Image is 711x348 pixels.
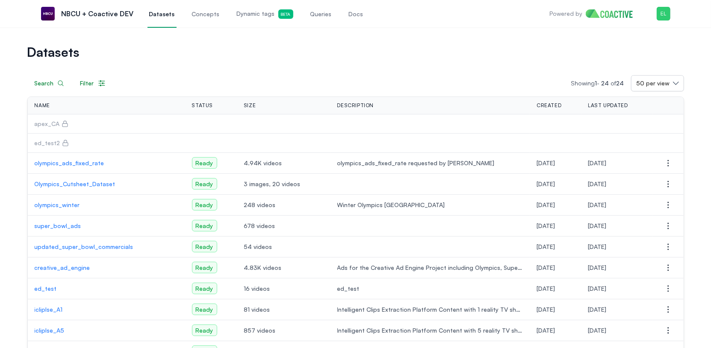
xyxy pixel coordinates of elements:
[192,157,217,169] span: Ready
[73,75,113,91] button: Filter
[62,9,134,19] p: NBCU + Coactive DEV
[310,10,332,18] span: Queries
[35,159,178,167] a: olympics_ads_fixed_rate
[35,263,178,272] a: creative_ad_engine
[149,10,175,18] span: Datasets
[192,178,217,190] span: Ready
[192,325,217,336] span: Ready
[244,284,324,293] span: 16 videos
[35,120,60,128] p: apex_CA
[537,243,555,250] span: Wednesday, April 2, 2025 at 5:37:46 PM PDT
[588,159,607,167] span: Thursday, May 29, 2025 at 9:13:28 PM PDT
[237,114,330,134] td: hidden value
[41,7,55,20] img: NBCU + Coactive DEV
[581,114,653,134] td: hidden value
[244,159,324,167] span: 4.94K videos
[637,79,670,88] span: 50 per view
[35,222,178,230] a: super_bowl_ads
[244,326,324,335] span: 857 videos
[244,263,324,272] span: 4.83K videos
[35,180,178,188] a: Olympics_Cutsheet_Dataset
[278,9,293,19] span: Beta
[537,102,561,109] span: Created
[35,243,178,251] a: updated_super_bowl_commercials
[192,304,217,315] span: Ready
[595,79,597,87] span: 1
[571,79,631,88] p: Showing -
[27,46,684,58] h1: Datasets
[537,264,555,271] span: Thursday, March 27, 2025 at 1:09:11 PM PDT
[192,199,217,211] span: Ready
[588,285,607,292] span: Wednesday, July 16, 2025 at 8:28:23 PM PDT
[35,305,178,314] a: icliplse_A1
[602,79,609,87] span: 24
[244,243,324,251] span: 54 videos
[192,283,217,294] span: Ready
[192,102,213,109] span: Status
[337,284,523,293] span: ed_test
[588,264,607,271] span: Wednesday, July 30, 2025 at 4:04:08 PM PDT
[35,139,60,147] p: ed_test2
[537,285,555,292] span: Thursday, March 20, 2025 at 7:32:46 PM PDT
[657,7,670,20] img: Menu for the logged in user
[337,102,374,109] span: Description
[588,222,607,229] span: Wednesday, April 2, 2025 at 6:00:57 PM PDT
[35,326,178,335] a: icliplse_A5
[537,306,555,313] span: Monday, March 17, 2025 at 7:27:30 AM PDT
[549,9,582,18] p: Powered by
[35,284,178,293] a: ed_test
[237,134,330,153] td: hidden value
[237,9,293,19] span: Dynamic tags
[617,79,624,87] span: 24
[244,222,324,230] span: 678 videos
[588,180,607,187] span: Friday, April 25, 2025 at 5:04:35 PM PDT
[35,102,50,109] span: Name
[537,201,555,208] span: Wednesday, April 2, 2025 at 7:59:12 PM PDT
[192,262,217,273] span: Ready
[586,9,639,18] img: Home
[337,326,523,335] span: Intelligent Clips Extraction Platform Content with 5 reality TV shows
[244,201,324,209] span: 248 videos
[337,305,523,314] span: Intelligent Clips Extraction Platform Content with 1 reality TV show
[581,134,653,153] td: hidden value
[530,114,581,134] td: hidden value
[588,243,607,250] span: Wednesday, April 2, 2025 at 5:40:59 PM PDT
[244,180,324,188] span: 3 images, 20 videos
[185,134,237,153] td: hidden value
[330,134,530,153] td: hidden value
[337,201,523,209] span: Winter Olympics [GEOGRAPHIC_DATA]
[244,305,324,314] span: 81 videos
[530,134,581,153] td: hidden value
[80,79,106,88] div: Filter
[192,241,217,252] span: Ready
[35,201,178,209] a: olympics_winter
[27,75,71,91] button: Search
[337,263,523,272] span: Ads for the Creative Ad Engine Project including Olympics, Super Bowl, Engagement and NBA
[588,201,607,208] span: Friday, April 4, 2025 at 7:00:32 PM PDT
[537,159,555,167] span: Wednesday, May 28, 2025 at 10:16:08 PM PDT
[192,220,217,231] span: Ready
[330,114,530,134] td: hidden value
[537,180,555,187] span: Friday, April 25, 2025 at 5:01:02 PM PDT
[537,222,555,229] span: Wednesday, April 2, 2025 at 5:51:11 PM PDT
[192,10,220,18] span: Concepts
[337,159,523,167] span: olympics_ads_fixed_rate requested by [PERSON_NAME]
[611,79,624,87] span: of
[588,306,607,313] span: Monday, March 17, 2025 at 2:23:49 PM PDT
[244,102,256,109] span: Size
[35,79,64,88] div: Search
[588,327,607,334] span: Wednesday, March 19, 2025 at 10:22:08 PM PDT
[185,114,237,134] td: hidden value
[631,75,684,91] button: 50 per view
[588,102,628,109] span: Last Updated
[537,327,555,334] span: Friday, March 14, 2025 at 6:45:45 PM PDT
